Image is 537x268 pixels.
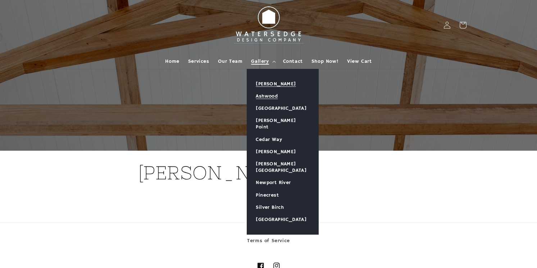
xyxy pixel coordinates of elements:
[247,201,318,213] a: Silver Birch
[247,78,318,90] a: [PERSON_NAME]
[247,189,318,201] a: Pinecrest
[214,54,247,69] a: Our Team
[247,146,318,158] a: [PERSON_NAME]
[247,54,278,69] summary: Gallery
[311,58,338,65] span: Shop Now!
[279,54,307,69] a: Contact
[251,58,269,65] span: Gallery
[247,102,318,114] a: [GEOGRAPHIC_DATA]
[184,54,214,69] a: Services
[229,3,308,47] img: Watersedge Design Co
[343,54,376,69] a: View Cart
[347,58,372,65] span: View Cart
[247,90,318,102] a: Ashwood
[138,161,399,185] h1: [PERSON_NAME]
[247,133,318,146] a: Cedar Way
[247,114,318,133] a: [PERSON_NAME] Point
[247,213,318,226] a: [GEOGRAPHIC_DATA]
[165,58,179,65] span: Home
[247,158,318,177] a: [PERSON_NAME][GEOGRAPHIC_DATA]
[188,58,209,65] span: Services
[161,54,183,69] a: Home
[307,54,343,69] a: Shop Now!
[247,177,318,189] a: Newport River
[218,58,243,65] span: Our Team
[247,236,290,247] a: Terms of Service
[283,58,303,65] span: Contact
